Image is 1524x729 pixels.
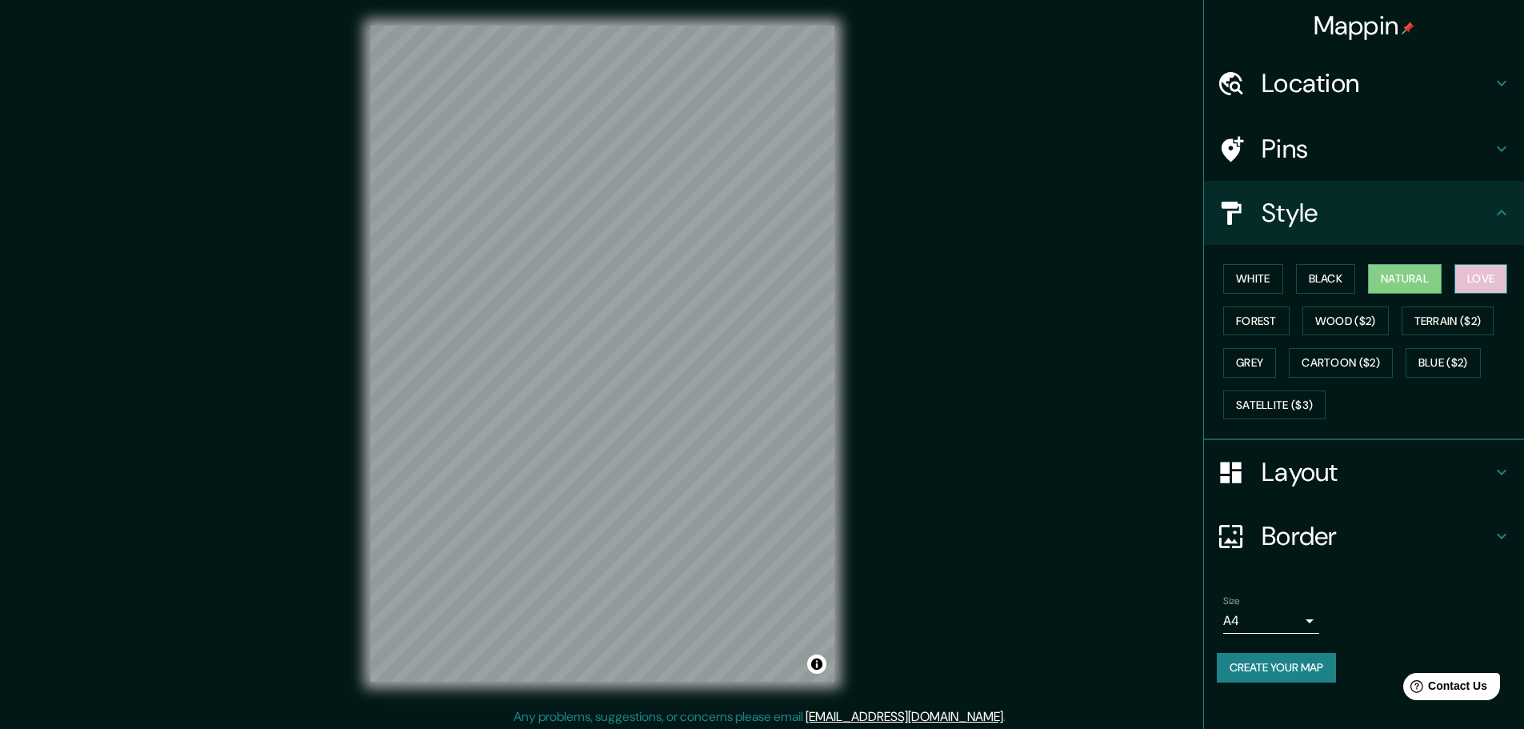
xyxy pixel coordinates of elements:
[1217,653,1336,683] button: Create your map
[1204,51,1524,115] div: Location
[1454,264,1507,294] button: Love
[1289,348,1393,378] button: Cartoon ($2)
[1223,595,1240,608] label: Size
[1402,306,1494,336] button: Terrain ($2)
[1262,520,1492,552] h4: Border
[1204,440,1524,504] div: Layout
[1204,181,1524,245] div: Style
[1262,67,1492,99] h4: Location
[1223,306,1290,336] button: Forest
[1368,264,1442,294] button: Natural
[1262,133,1492,165] h4: Pins
[806,708,1003,725] a: [EMAIL_ADDRESS][DOMAIN_NAME]
[370,26,834,682] canvas: Map
[1314,10,1415,42] h4: Mappin
[1406,348,1481,378] button: Blue ($2)
[1262,197,1492,229] h4: Style
[1262,456,1492,488] h4: Layout
[1204,504,1524,568] div: Border
[1402,22,1414,34] img: pin-icon.png
[1008,707,1011,727] div: .
[514,707,1006,727] p: Any problems, suggestions, or concerns please email .
[1223,264,1283,294] button: White
[1296,264,1356,294] button: Black
[1006,707,1008,727] div: .
[1223,608,1319,634] div: A4
[1223,348,1276,378] button: Grey
[1223,391,1326,420] button: Satellite ($3)
[1302,306,1389,336] button: Wood ($2)
[1382,667,1506,711] iframe: Help widget launcher
[1204,117,1524,181] div: Pins
[807,655,826,674] button: Toggle attribution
